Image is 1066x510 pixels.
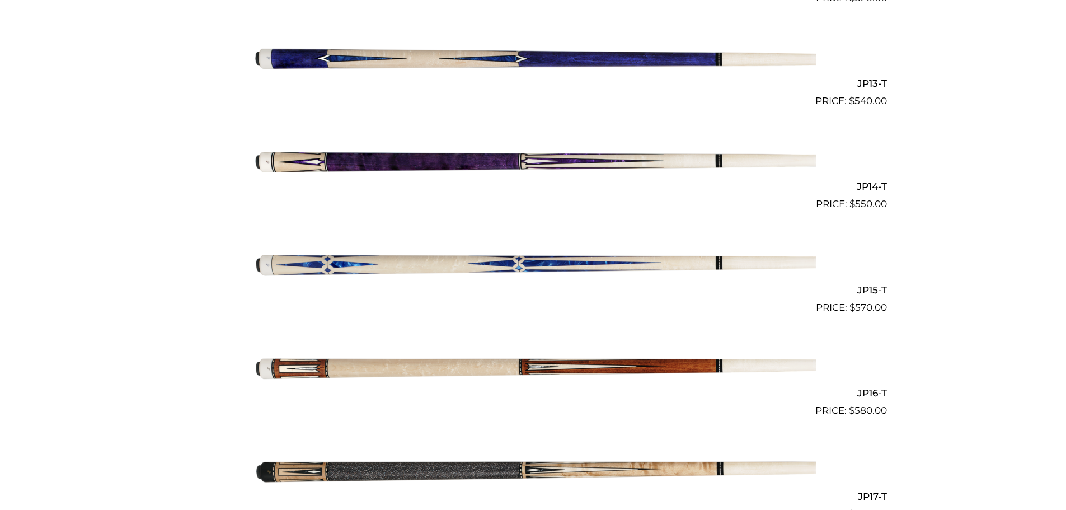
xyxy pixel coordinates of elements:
span: $ [849,95,854,106]
bdi: 550.00 [849,198,887,209]
img: JP14-T [251,113,816,207]
img: JP16-T [251,320,816,414]
bdi: 580.00 [849,405,887,416]
h2: JP13-T [180,73,887,94]
a: JP13-T $540.00 [180,10,887,109]
bdi: 540.00 [849,95,887,106]
bdi: 570.00 [849,302,887,313]
img: JP13-T [251,10,816,104]
a: JP15-T $570.00 [180,216,887,315]
a: JP16-T $580.00 [180,320,887,418]
h2: JP16-T [180,383,887,404]
span: $ [849,302,855,313]
img: JP15-T [251,216,816,310]
span: $ [849,198,855,209]
h2: JP14-T [180,176,887,197]
h2: JP15-T [180,279,887,300]
a: JP14-T $550.00 [180,113,887,212]
span: $ [849,405,854,416]
h2: JP17-T [180,486,887,507]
